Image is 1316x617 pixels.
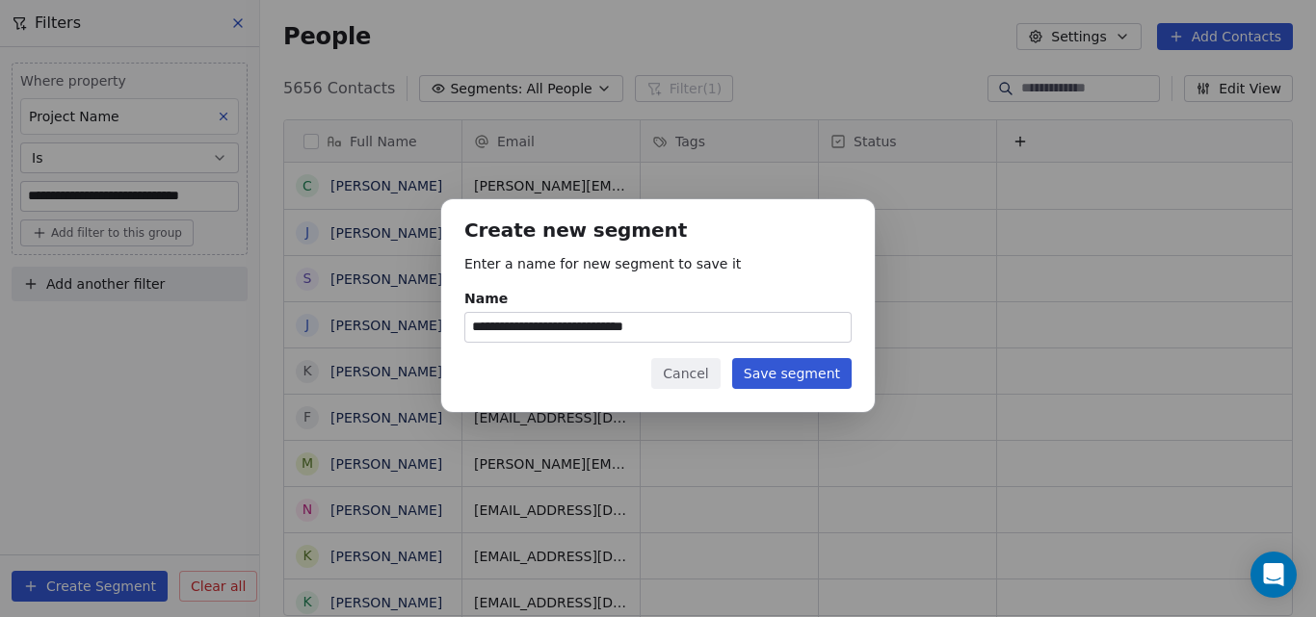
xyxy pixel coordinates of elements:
button: Save segment [732,358,852,389]
h1: Create new segment [464,222,852,243]
p: Enter a name for new segment to save it [464,254,852,273]
div: Name [464,289,852,308]
input: Name [465,313,851,342]
button: Cancel [651,358,720,389]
